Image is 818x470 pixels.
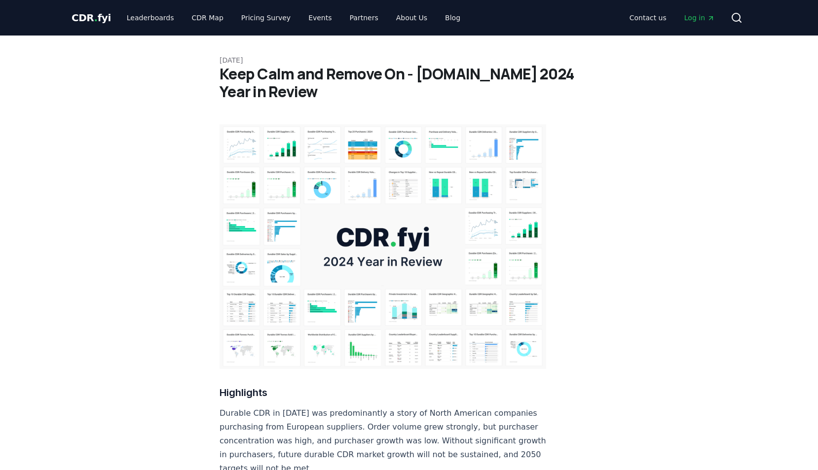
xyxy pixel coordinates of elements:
p: [DATE] [220,55,598,65]
a: Events [300,9,339,27]
a: CDR.fyi [72,11,111,25]
img: blog post image [220,124,546,369]
a: Blog [437,9,468,27]
a: Log in [676,9,723,27]
a: CDR Map [184,9,231,27]
a: Contact us [622,9,674,27]
a: Pricing Survey [233,9,298,27]
nav: Main [622,9,723,27]
nav: Main [119,9,468,27]
a: About Us [388,9,435,27]
h3: Highlights [220,385,546,400]
a: Leaderboards [119,9,182,27]
span: CDR fyi [72,12,111,24]
span: Log in [684,13,715,23]
h1: Keep Calm and Remove On - [DOMAIN_NAME] 2024 Year in Review [220,65,598,101]
span: . [94,12,98,24]
a: Partners [342,9,386,27]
